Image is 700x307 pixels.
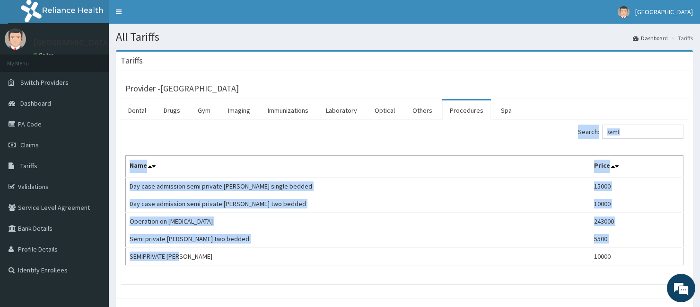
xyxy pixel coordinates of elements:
label: Search: [578,125,683,139]
th: Price [590,156,683,178]
textarea: Type your message and hit 'Enter' [5,206,180,239]
a: Gym [190,100,218,120]
a: Others [405,100,440,120]
li: Tariffs [669,34,693,42]
th: Name [126,156,590,178]
td: Day case admission semi private [PERSON_NAME] single bedded [126,177,590,195]
a: Dental [121,100,154,120]
h3: Tariffs [121,56,143,65]
div: Minimize live chat window [155,5,178,27]
span: We're online! [55,93,131,189]
span: Tariffs [20,162,37,170]
span: Dashboard [20,99,51,108]
span: Claims [20,141,39,149]
td: 15000 [590,177,683,195]
span: [GEOGRAPHIC_DATA] [635,8,693,16]
div: Chat with us now [49,53,159,65]
p: [GEOGRAPHIC_DATA] [33,38,111,47]
td: Day case admission semi private [PERSON_NAME] two bedded [126,195,590,213]
td: 10000 [590,248,683,265]
input: Search: [602,125,683,139]
span: Switch Providers [20,78,69,87]
h3: Provider - [GEOGRAPHIC_DATA] [125,84,239,93]
img: User Image [5,28,26,50]
a: Dashboard [633,34,668,42]
a: Immunizations [260,100,316,120]
td: 10000 [590,195,683,213]
img: d_794563401_company_1708531726252_794563401 [17,47,38,71]
a: Optical [367,100,402,120]
td: Operation on [MEDICAL_DATA] [126,213,590,230]
a: Laboratory [318,100,365,120]
a: Spa [493,100,519,120]
td: 5500 [590,230,683,248]
td: Semi private [PERSON_NAME] two bedded [126,230,590,248]
a: Imaging [220,100,258,120]
h1: All Tariffs [116,31,693,43]
img: User Image [618,6,630,18]
td: SEMIPRIVATE [PERSON_NAME] [126,248,590,265]
td: 243000 [590,213,683,230]
a: Online [33,52,56,58]
a: Procedures [442,100,491,120]
a: Drugs [156,100,188,120]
